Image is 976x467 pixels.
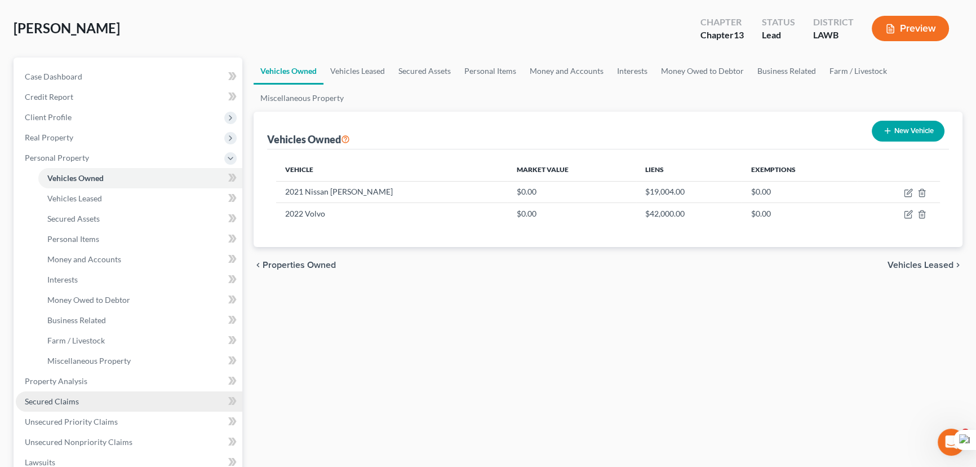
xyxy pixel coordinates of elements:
[47,254,121,264] span: Money and Accounts
[254,261,336,270] button: chevron_left Properties Owned
[700,16,744,29] div: Chapter
[762,16,795,29] div: Status
[38,290,242,310] a: Money Owed to Debtor
[872,121,944,142] button: New Vehicle
[16,432,242,452] a: Unsecured Nonpriority Claims
[751,58,823,85] a: Business Related
[25,396,79,406] span: Secured Claims
[392,58,458,85] a: Secured Assets
[813,16,854,29] div: District
[25,437,132,447] span: Unsecured Nonpriority Claims
[25,153,89,162] span: Personal Property
[888,261,962,270] button: Vehicles Leased chevron_right
[47,295,130,305] span: Money Owed to Debtor
[25,417,118,426] span: Unsecured Priority Claims
[14,20,120,36] span: [PERSON_NAME]
[742,158,857,181] th: Exemptions
[458,58,523,85] a: Personal Items
[507,203,636,224] td: $0.00
[636,181,742,202] td: $19,004.00
[25,92,73,102] span: Credit Report
[16,67,242,87] a: Case Dashboard
[38,209,242,229] a: Secured Assets
[742,203,857,224] td: $0.00
[872,16,949,41] button: Preview
[654,58,751,85] a: Money Owed to Debtor
[888,261,953,270] span: Vehicles Leased
[25,457,55,467] span: Lawsuits
[16,87,242,107] a: Credit Report
[38,351,242,371] a: Miscellaneous Property
[38,168,242,188] a: Vehicles Owned
[47,356,131,365] span: Miscellaneous Property
[254,85,351,112] a: Miscellaneous Property
[813,29,854,42] div: LAWB
[25,133,73,142] span: Real Property
[16,391,242,412] a: Secured Claims
[47,234,99,244] span: Personal Items
[610,58,654,85] a: Interests
[25,376,87,386] span: Property Analysis
[507,181,636,202] td: $0.00
[38,188,242,209] a: Vehicles Leased
[254,261,263,270] i: chevron_left
[938,429,965,456] iframe: Intercom live chat
[16,371,242,391] a: Property Analysis
[47,173,104,183] span: Vehicles Owned
[267,133,350,146] div: Vehicles Owned
[47,193,102,203] span: Vehicles Leased
[38,331,242,351] a: Farm / Livestock
[263,261,336,270] span: Properties Owned
[38,249,242,270] a: Money and Accounts
[742,181,857,202] td: $0.00
[47,336,105,345] span: Farm / Livestock
[961,429,970,438] span: 4
[16,412,242,432] a: Unsecured Priority Claims
[700,29,744,42] div: Chapter
[734,29,744,40] span: 13
[38,229,242,249] a: Personal Items
[523,58,610,85] a: Money and Accounts
[25,112,72,122] span: Client Profile
[507,158,636,181] th: Market Value
[762,29,795,42] div: Lead
[38,310,242,331] a: Business Related
[47,275,78,284] span: Interests
[953,261,962,270] i: chevron_right
[636,158,742,181] th: Liens
[636,203,742,224] td: $42,000.00
[323,58,392,85] a: Vehicles Leased
[276,203,507,224] td: 2022 Volvo
[47,214,100,223] span: Secured Assets
[276,181,507,202] td: 2021 Nissan [PERSON_NAME]
[38,270,242,290] a: Interests
[47,315,106,325] span: Business Related
[25,72,82,81] span: Case Dashboard
[823,58,894,85] a: Farm / Livestock
[276,158,507,181] th: Vehicle
[254,58,323,85] a: Vehicles Owned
